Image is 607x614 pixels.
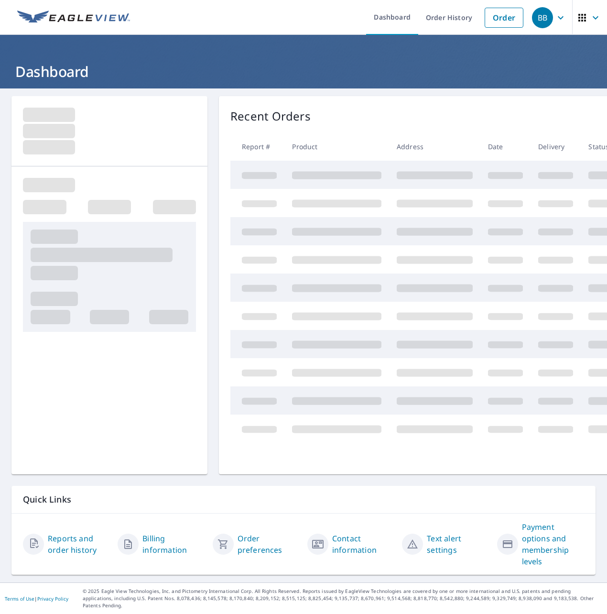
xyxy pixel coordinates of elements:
a: Text alert settings [427,533,489,556]
th: Report # [230,132,284,161]
a: Billing information [142,533,205,556]
a: Contact information [332,533,394,556]
a: Order [485,8,523,28]
h1: Dashboard [11,62,596,81]
div: BB [532,7,553,28]
img: EV Logo [17,11,130,25]
th: Address [389,132,480,161]
th: Delivery [531,132,581,161]
a: Reports and order history [48,533,110,556]
p: | [5,596,68,602]
p: Recent Orders [230,108,311,125]
a: Privacy Policy [37,595,68,602]
p: Quick Links [23,493,584,505]
th: Date [480,132,531,161]
th: Product [284,132,389,161]
a: Payment options and membership levels [522,521,584,567]
p: © 2025 Eagle View Technologies, Inc. and Pictometry International Corp. All Rights Reserved. Repo... [83,588,602,609]
a: Order preferences [238,533,300,556]
a: Terms of Use [5,595,34,602]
